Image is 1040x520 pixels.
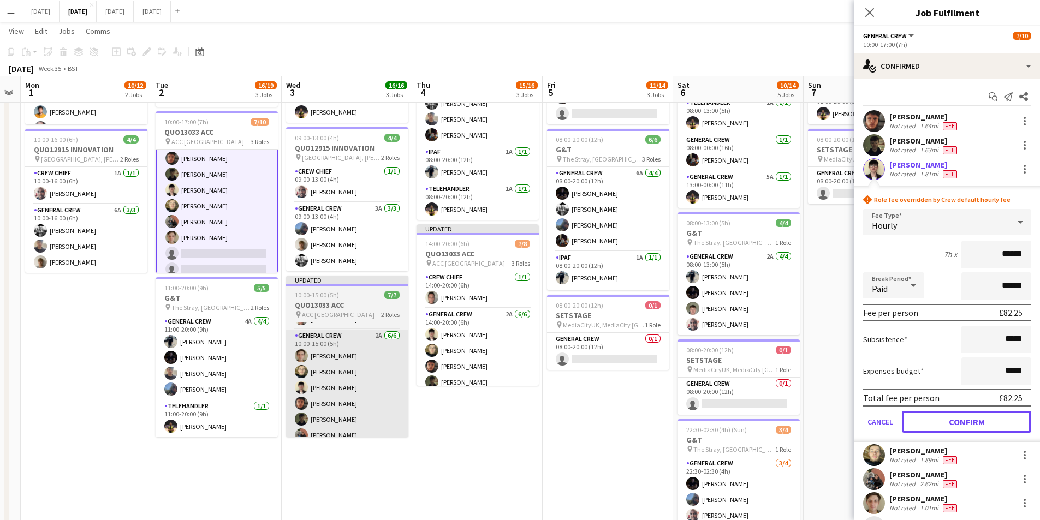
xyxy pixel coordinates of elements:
[777,81,799,89] span: 10/14
[678,378,800,415] app-card-role: General Crew0/108:00-20:00 (12h)
[25,129,147,273] app-job-card: 10:00-16:00 (6h)4/4QUO12915 INNOVATION [GEOGRAPHIC_DATA], [PERSON_NAME], [GEOGRAPHIC_DATA], [GEOG...
[686,219,730,227] span: 08:00-13:00 (5h)
[515,240,530,248] span: 7/8
[9,26,24,36] span: View
[156,127,278,137] h3: QUO13033 ACC
[941,170,959,178] div: Crew has different fees then in role
[31,24,52,38] a: Edit
[97,1,134,22] button: [DATE]
[286,80,300,90] span: Wed
[295,134,339,142] span: 09:00-13:00 (4h)
[35,26,47,36] span: Edit
[776,346,791,354] span: 0/1
[563,321,645,329] span: MediaCityUK, MediaCity [GEOGRAPHIC_DATA], [GEOGRAPHIC_DATA], Arrive M50 2NT, [GEOGRAPHIC_DATA]
[171,303,251,312] span: The Stray, [GEOGRAPHIC_DATA], [GEOGRAPHIC_DATA], [GEOGRAPHIC_DATA]
[302,310,375,319] span: ACC [GEOGRAPHIC_DATA]
[678,212,800,335] app-job-card: 08:00-13:00 (5h)4/4G&T The Stray, [GEOGRAPHIC_DATA], [GEOGRAPHIC_DATA], [GEOGRAPHIC_DATA]1 RoleGe...
[889,146,918,154] div: Not rated
[286,202,408,271] app-card-role: General Crew3A3/309:00-13:00 (4h)[PERSON_NAME][PERSON_NAME][PERSON_NAME]
[775,366,791,374] span: 1 Role
[808,87,930,124] app-card-role: TELEHANDLER1A1/108:00-20:00 (12h)[PERSON_NAME]
[642,155,661,163] span: 3 Roles
[863,195,1031,205] div: Role fee overridden by Crew default hourly fee
[863,307,918,318] div: Fee per person
[678,97,800,134] app-card-role: TELEHANDLER1A1/108:00-13:00 (5h)[PERSON_NAME]
[678,171,800,208] app-card-role: General Crew5A1/113:00-00:00 (11h)[PERSON_NAME]
[854,5,1040,20] h3: Job Fulfilment
[255,91,276,99] div: 3 Jobs
[81,24,115,38] a: Comms
[647,91,668,99] div: 3 Jobs
[686,426,747,434] span: 22:30-02:30 (4h) (Sun)
[918,122,941,130] div: 1.64mi
[863,411,898,433] button: Cancel
[646,81,668,89] span: 11/14
[34,135,78,144] span: 10:00-16:00 (6h)
[889,494,959,504] div: [PERSON_NAME]
[941,456,959,464] div: Crew has different fees then in role
[516,91,537,99] div: 3 Jobs
[417,308,539,425] app-card-role: General Crew2A6/614:00-20:00 (6h)[PERSON_NAME][PERSON_NAME][PERSON_NAME][PERSON_NAME]
[417,183,539,220] app-card-role: TELEHANDLER1A1/108:00-20:00 (12h)[PERSON_NAME]
[1013,32,1031,40] span: 7/10
[295,291,339,299] span: 10:00-15:00 (5h)
[547,167,669,252] app-card-role: General Crew6A4/408:00-20:00 (12h)[PERSON_NAME][PERSON_NAME][PERSON_NAME][PERSON_NAME]
[941,480,959,488] div: Crew has different fees then in role
[255,81,277,89] span: 16/19
[889,504,918,512] div: Not rated
[384,291,400,299] span: 7/7
[417,224,539,233] div: Updated
[134,1,171,22] button: [DATE]
[156,277,278,437] app-job-card: 11:00-20:00 (9h)5/5G&T The Stray, [GEOGRAPHIC_DATA], [GEOGRAPHIC_DATA], [GEOGRAPHIC_DATA]2 RolesG...
[556,301,603,309] span: 08:00-20:00 (12h)
[25,38,147,170] app-card-role: General Crew1A5/710:00-18:00 (8h)[PERSON_NAME][PERSON_NAME][PERSON_NAME][PERSON_NAME][PERSON_NAME]
[156,111,278,273] div: 10:00-17:00 (7h)7/10QUO13033 ACC ACC [GEOGRAPHIC_DATA]3 Roles10:00-17:00 (7h)[PERSON_NAME]General...
[251,138,269,146] span: 3 Roles
[678,134,800,171] app-card-role: General Crew1/108:00-00:00 (16h)[PERSON_NAME]
[676,86,690,99] span: 6
[943,504,957,512] span: Fee
[516,81,538,89] span: 15/16
[872,283,888,294] span: Paid
[386,91,407,99] div: 3 Jobs
[417,271,539,308] app-card-role: Crew Chief1/114:00-20:00 (6h)[PERSON_NAME]
[808,129,930,204] app-job-card: 08:00-20:00 (12h)0/1SETSTAGE MediaCityUK, MediaCity [GEOGRAPHIC_DATA], [GEOGRAPHIC_DATA], Arrive ...
[645,135,661,144] span: 6/6
[417,58,539,220] div: 08:00-20:00 (12h)6/6G&T The Stray, [GEOGRAPHIC_DATA], [GEOGRAPHIC_DATA], [GEOGRAPHIC_DATA]3 Roles...
[941,122,959,130] div: Crew has different fees then in role
[678,228,800,238] h3: G&T
[889,170,918,178] div: Not rated
[286,300,408,310] h3: QUO13033 ACC
[171,138,244,146] span: ACC [GEOGRAPHIC_DATA]
[556,135,603,144] span: 08:00-20:00 (12h)
[381,310,400,319] span: 2 Roles
[863,32,916,40] button: General Crew
[25,80,39,90] span: Mon
[678,339,800,415] div: 08:00-20:00 (12h)0/1SETSTAGE MediaCityUK, MediaCity [GEOGRAPHIC_DATA], [GEOGRAPHIC_DATA], Arrive ...
[776,219,791,227] span: 4/4
[547,310,669,320] h3: SETSTAGE
[872,220,897,231] span: Hourly
[678,80,690,90] span: Sat
[943,122,957,130] span: Fee
[918,170,941,178] div: 1.81mi
[36,64,63,73] span: Week 35
[381,153,400,162] span: 2 Roles
[918,480,941,488] div: 2.62mi
[251,303,269,312] span: 2 Roles
[164,284,209,292] span: 11:00-20:00 (9h)
[889,446,959,456] div: [PERSON_NAME]
[156,131,278,281] app-card-role: General Crew1I3A6/810:00-17:00 (7h)[PERSON_NAME][PERSON_NAME][PERSON_NAME][PERSON_NAME][PERSON_NA...
[678,58,800,208] app-job-card: 08:00-00:00 (16h) (Sun)3/3G&T The Stray, [GEOGRAPHIC_DATA], [GEOGRAPHIC_DATA], [GEOGRAPHIC_DATA]3...
[547,129,669,290] div: 08:00-20:00 (12h)6/6G&T The Stray, [GEOGRAPHIC_DATA], [GEOGRAPHIC_DATA], [GEOGRAPHIC_DATA]3 Roles...
[302,153,381,162] span: [GEOGRAPHIC_DATA], [PERSON_NAME], [GEOGRAPHIC_DATA], [GEOGRAPHIC_DATA]
[286,127,408,271] app-job-card: 09:00-13:00 (4h)4/4QUO12915 INNOVATION [GEOGRAPHIC_DATA], [PERSON_NAME], [GEOGRAPHIC_DATA], [GEOG...
[286,276,408,284] div: Updated
[547,295,669,370] div: 08:00-20:00 (12h)0/1SETSTAGE MediaCityUK, MediaCity [GEOGRAPHIC_DATA], [GEOGRAPHIC_DATA], Arrive ...
[889,122,918,130] div: Not rated
[120,155,139,163] span: 2 Roles
[817,135,864,144] span: 08:00-20:00 (12h)
[889,136,959,146] div: [PERSON_NAME]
